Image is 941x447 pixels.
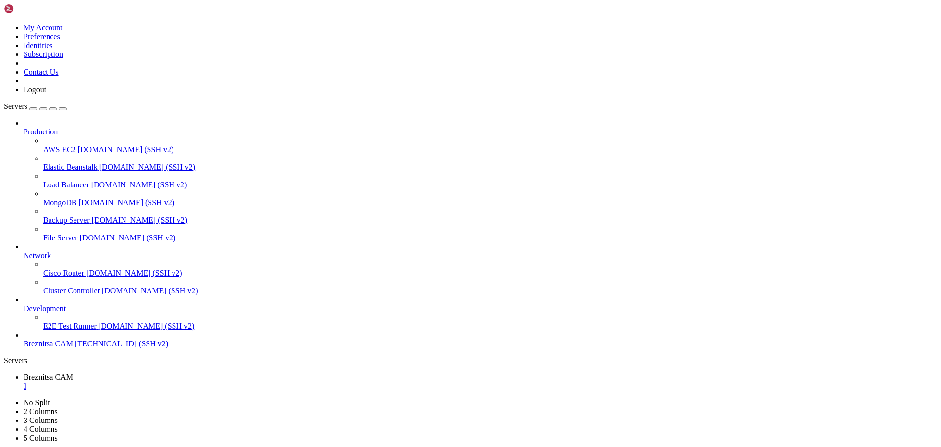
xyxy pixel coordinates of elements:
li: AWS EC2 [DOMAIN_NAME] (SSH v2) [43,136,937,154]
li: Development [24,295,937,331]
span: Network [24,251,51,260]
span: Load Balancer [43,181,89,189]
a: Production [24,128,937,136]
a: Contact Us [24,68,59,76]
li: Load Balancer [DOMAIN_NAME] (SSH v2) [43,172,937,189]
li: Breznitsa CAM [TECHNICAL_ID] (SSH v2) [24,331,937,348]
li: File Server [DOMAIN_NAME] (SSH v2) [43,225,937,242]
a: 3 Columns [24,416,58,424]
span: [DOMAIN_NAME] (SSH v2) [102,287,198,295]
span: AWS EC2 [43,145,76,154]
span: Development [24,304,66,313]
span: [TECHNICAL_ID] (SSH v2) [75,340,168,348]
span: E2E Test Runner [43,322,97,330]
a: Identities [24,41,53,50]
a: Network [24,251,937,260]
span: Cisco Router [43,269,84,277]
x-row: permitted by applicable law. [4,62,814,71]
span: [DOMAIN_NAME] (SSH v2) [80,234,176,242]
img: Shellngn [4,4,60,14]
li: Elastic Beanstalk [DOMAIN_NAME] (SSH v2) [43,154,937,172]
a: Servers [4,102,67,110]
span: Elastic Beanstalk [43,163,98,171]
li: Cisco Router [DOMAIN_NAME] (SSH v2) [43,260,937,278]
span: Breznitsa CAM [24,340,73,348]
a: Elastic Beanstalk [DOMAIN_NAME] (SSH v2) [43,163,937,172]
a: Subscription [24,50,63,58]
span: [DOMAIN_NAME] (SSH v2) [78,145,174,154]
a: Logout [24,85,46,94]
li: Backup Server [DOMAIN_NAME] (SSH v2) [43,207,937,225]
a: My Account [24,24,63,32]
span: File Server [43,234,78,242]
span: [DOMAIN_NAME] (SSH v2) [99,322,195,330]
a: Breznitsa CAM [TECHNICAL_ID] (SSH v2) [24,340,937,348]
a: File Server [DOMAIN_NAME] (SSH v2) [43,234,937,242]
span: Breznitsa CAM [24,373,73,381]
a:  [24,382,937,391]
a: Load Balancer [DOMAIN_NAME] (SSH v2) [43,181,937,189]
span: ~ [184,79,188,87]
span: Production [24,128,58,136]
x-row: The programs included with the Debian GNU/Linux system are free software; [4,21,814,29]
a: Preferences [24,32,60,41]
a: 5 Columns [24,434,58,442]
a: MongoDB [DOMAIN_NAME] (SSH v2) [43,198,937,207]
x-row: : $ [4,79,814,87]
span: [DOMAIN_NAME] (SSH v2) [86,269,182,277]
li: E2E Test Runner [DOMAIN_NAME] (SSH v2) [43,313,937,331]
a: 2 Columns [24,407,58,416]
span: [DOMAIN_NAME] (SSH v2) [78,198,174,207]
x-row: the exact distribution terms for each program are described in the [4,29,814,37]
x-row: individual files in /usr/share/doc/*/copyright. [4,37,814,46]
span: debian@vps-debian-11-basic-c1-r1-d25-eu-sof-1 [4,79,180,87]
li: MongoDB [DOMAIN_NAME] (SSH v2) [43,189,937,207]
li: Network [24,242,937,295]
li: Cluster Controller [DOMAIN_NAME] (SSH v2) [43,278,937,295]
x-row: Last login: [DATE] from [TECHNICAL_ID] [4,71,814,79]
a: Backup Server [DOMAIN_NAME] (SSH v2) [43,216,937,225]
a: Development [24,304,937,313]
a: Breznitsa CAM [24,373,937,391]
a: Cisco Router [DOMAIN_NAME] (SSH v2) [43,269,937,278]
a: 4 Columns [24,425,58,433]
span: [DOMAIN_NAME] (SSH v2) [92,216,188,224]
span: Servers [4,102,27,110]
x-row: Debian GNU/Linux comes with ABSOLUTELY NO WARRANTY, to the extent [4,54,814,62]
a: Cluster Controller [DOMAIN_NAME] (SSH v2) [43,287,937,295]
span: Cluster Controller [43,287,100,295]
a: E2E Test Runner [DOMAIN_NAME] (SSH v2) [43,322,937,331]
span: Backup Server [43,216,90,224]
span: [DOMAIN_NAME] (SSH v2) [91,181,187,189]
span: [DOMAIN_NAME] (SSH v2) [99,163,196,171]
a: AWS EC2 [DOMAIN_NAME] (SSH v2) [43,145,937,154]
div: (49, 9) [206,79,210,87]
x-row: Linux vps-debian-11-basic-c1-r1-d25-eu-sof-1 5.10.0-35-amd64 #1 SMP Debian 5.10.237-1 ([DATE]) x8... [4,4,814,12]
div: Servers [4,356,937,365]
span: MongoDB [43,198,76,207]
a: No Split [24,398,50,407]
li: Production [24,119,937,242]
